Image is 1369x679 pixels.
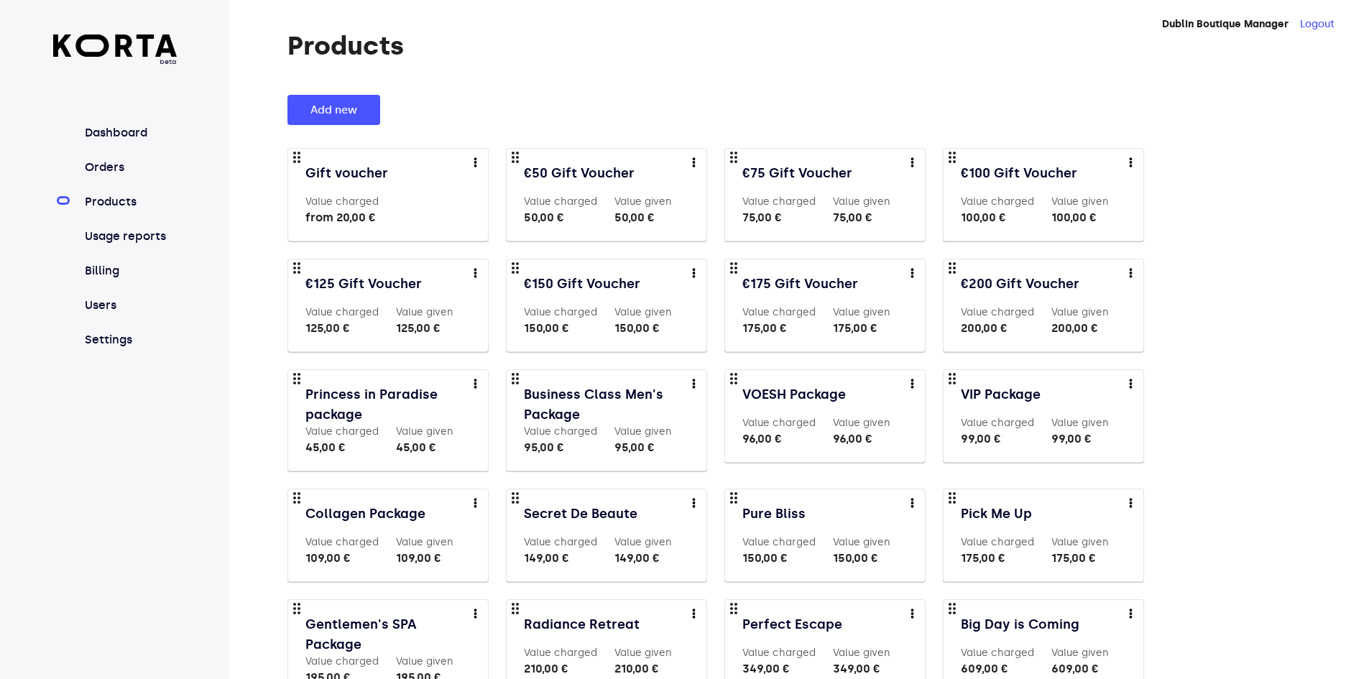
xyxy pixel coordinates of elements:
[961,430,1034,448] div: 99,00 €
[961,384,1129,405] a: VIP Package
[614,195,672,208] label: Value given
[944,600,961,617] span: drag_indicator
[911,268,914,277] img: more
[961,274,1129,294] a: €200 Gift Voucher
[833,320,890,337] div: 175,00 €
[692,157,696,167] img: more
[82,262,178,280] a: Billing
[1051,660,1109,678] div: 609,00 €
[742,320,816,337] div: 175,00 €
[524,163,692,183] a: €50 Gift Voucher
[1129,268,1133,277] img: more
[692,268,696,277] img: more
[742,417,816,429] label: Value charged
[82,193,178,211] a: Products
[681,489,706,515] button: more
[961,536,1034,548] label: Value charged
[681,600,706,626] button: more
[1129,379,1133,388] img: more
[944,149,961,166] span: drag_indicator
[288,600,305,617] span: drag_indicator
[742,660,816,678] div: 349,00 €
[1129,157,1133,167] img: more
[614,647,672,659] label: Value given
[1051,647,1109,659] label: Value given
[305,384,474,425] a: Princess in Paradise package
[287,32,1319,60] h1: Products
[82,159,178,176] a: Orders
[524,274,692,294] a: €150 Gift Voucher
[396,550,453,567] div: 109,00 €
[305,320,379,337] div: 125,00 €
[681,259,706,285] button: more
[944,489,961,507] span: drag_indicator
[725,149,742,166] span: drag_indicator
[742,195,816,208] label: Value charged
[1117,600,1143,626] button: more
[833,550,890,567] div: 150,00 €
[961,306,1034,318] label: Value charged
[305,425,379,438] label: Value charged
[82,331,178,348] a: Settings
[944,259,961,277] span: drag_indicator
[961,195,1034,208] label: Value charged
[524,614,692,634] a: Radiance Retreat
[524,536,597,548] label: Value charged
[1129,498,1133,507] img: more
[305,550,379,567] div: 109,00 €
[961,163,1129,183] a: €100 Gift Voucher
[725,370,742,387] span: drag_indicator
[524,425,597,438] label: Value charged
[305,439,379,456] div: 45,00 €
[614,320,672,337] div: 150,00 €
[833,536,890,548] label: Value given
[462,149,488,175] button: more
[524,647,597,659] label: Value charged
[742,384,911,405] a: VOESH Package
[474,498,477,507] img: more
[961,504,1129,524] a: Pick Me Up
[833,417,890,429] label: Value given
[911,609,914,618] img: more
[899,259,925,285] button: more
[1162,18,1289,30] strong: Dublin Boutique Manager
[614,306,672,318] label: Value given
[944,370,961,387] span: drag_indicator
[524,439,597,456] div: 95,00 €
[396,439,453,456] div: 45,00 €
[742,550,816,567] div: 150,00 €
[310,101,357,119] span: Add new
[524,660,597,678] div: 210,00 €
[742,209,816,226] div: 75,00 €
[288,259,305,277] span: drag_indicator
[1051,195,1109,208] label: Value given
[614,439,672,456] div: 95,00 €
[833,195,890,208] label: Value given
[1051,209,1109,226] div: 100,00 €
[82,228,178,245] a: Usage reports
[305,536,379,548] label: Value charged
[462,600,488,626] button: more
[833,306,890,318] label: Value given
[911,498,914,507] img: more
[507,259,524,277] span: drag_indicator
[899,600,925,626] button: more
[1051,306,1109,318] label: Value given
[1117,489,1143,515] button: more
[507,370,524,387] span: drag_indicator
[692,379,696,388] img: more
[833,209,890,226] div: 75,00 €
[833,647,890,659] label: Value given
[524,209,597,226] div: 50,00 €
[899,489,925,515] button: more
[961,660,1034,678] div: 609,00 €
[725,600,742,617] span: drag_indicator
[524,195,597,208] label: Value charged
[692,609,696,618] img: more
[287,102,390,114] a: Add new
[742,306,816,318] label: Value charged
[961,614,1129,634] a: Big Day is Coming
[1051,536,1109,548] label: Value given
[53,34,178,67] a: beta
[1300,17,1335,32] button: Logout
